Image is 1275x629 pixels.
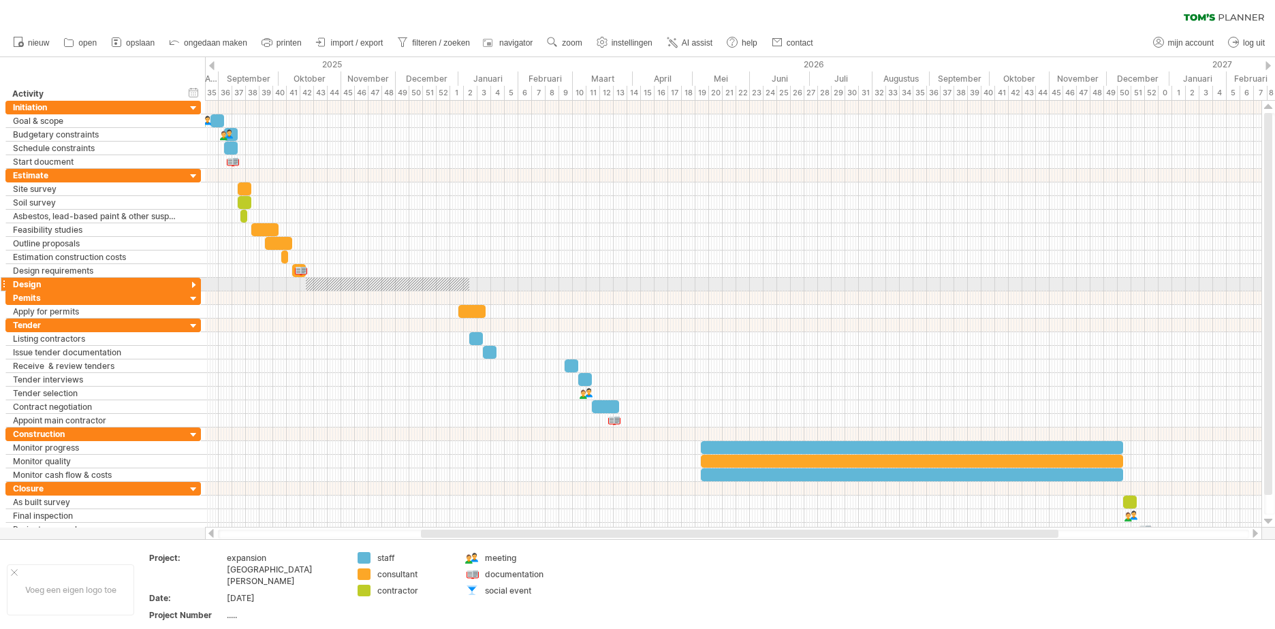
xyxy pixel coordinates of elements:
[13,223,179,236] div: Feasibility studies
[1077,86,1090,100] div: 47
[485,568,559,580] div: documentation
[377,585,452,596] div: contractor
[544,34,586,52] a: zoom
[586,86,600,100] div: 11
[273,86,287,100] div: 40
[328,86,341,100] div: 44
[663,34,717,52] a: AI assist
[573,86,586,100] div: 10
[750,71,810,86] div: Juni 2026
[377,568,452,580] div: consultant
[232,86,246,100] div: 37
[287,86,300,100] div: 41
[627,86,641,100] div: 14
[723,34,761,52] a: help
[13,237,179,250] div: Outline proposals
[377,552,452,564] div: staff
[126,38,155,48] span: opslaan
[693,71,750,86] div: Mei 2026
[810,71,872,86] div: Juli 2026
[227,592,341,604] div: [DATE]
[437,86,450,100] div: 52
[804,86,818,100] div: 27
[818,86,832,100] div: 28
[573,71,633,86] div: Maart 2026
[612,38,652,48] span: instellingen
[246,86,259,100] div: 38
[464,86,477,100] div: 2
[695,86,709,100] div: 19
[341,86,355,100] div: 45
[768,34,817,52] a: contact
[742,38,757,48] span: help
[1150,34,1218,52] a: mijn account
[559,86,573,100] div: 9
[341,71,396,86] div: November 2025
[633,71,693,86] div: April 2026
[886,86,900,100] div: 33
[791,86,804,100] div: 26
[149,592,224,604] div: Date:
[787,38,813,48] span: contact
[166,34,251,52] a: ongedaan maken
[941,86,954,100] div: 37
[60,34,101,52] a: open
[1063,86,1077,100] div: 46
[682,86,695,100] div: 18
[13,210,179,223] div: Asbestos, lead-based paint & other suspect materials
[13,509,179,522] div: Final inspection
[13,346,179,359] div: Issue tender documentation
[1240,86,1254,100] div: 6
[913,86,927,100] div: 35
[331,38,383,48] span: import / export
[13,468,179,481] div: Monitor cash flow & costs
[1145,86,1159,100] div: 52
[13,182,179,195] div: Site survey
[1107,71,1169,86] div: December 2026
[1090,86,1104,100] div: 48
[927,86,941,100] div: 36
[382,86,396,100] div: 48
[78,38,97,48] span: open
[900,86,913,100] div: 34
[1199,86,1213,100] div: 3
[13,441,179,454] div: Monitor progress
[368,86,382,100] div: 47
[205,86,219,100] div: 35
[954,86,968,100] div: 38
[1050,86,1063,100] div: 45
[13,455,179,468] div: Monitor quality
[28,38,49,48] span: nieuw
[1172,86,1186,100] div: 1
[314,86,328,100] div: 43
[655,86,668,100] div: 16
[108,34,159,52] a: opslaan
[394,34,474,52] a: filteren / zoeken
[13,496,179,509] div: As built survey
[13,414,179,427] div: Appoint main contractor
[1131,86,1145,100] div: 51
[13,128,179,141] div: Budgetary constraints
[219,71,279,86] div: September 2025
[481,34,537,52] a: navigator
[562,38,582,48] span: zoom
[13,291,179,304] div: Pemits
[750,86,764,100] div: 23
[13,359,179,372] div: Receive & review tenders
[13,101,179,114] div: Initiation
[13,278,179,291] div: Design
[149,609,224,621] div: Project Number
[981,86,995,100] div: 40
[7,564,134,615] div: Voeg een eigen logo toe
[13,400,179,413] div: Contract negotiation
[1186,86,1199,100] div: 2
[1254,86,1268,100] div: 7
[1213,86,1227,100] div: 4
[13,332,179,345] div: Listing contractors
[518,71,573,86] div: Februari 2026
[13,142,179,155] div: Schedule constraints
[593,34,657,52] a: instellingen
[227,609,341,621] div: .....
[313,34,388,52] a: import / export
[736,86,750,100] div: 22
